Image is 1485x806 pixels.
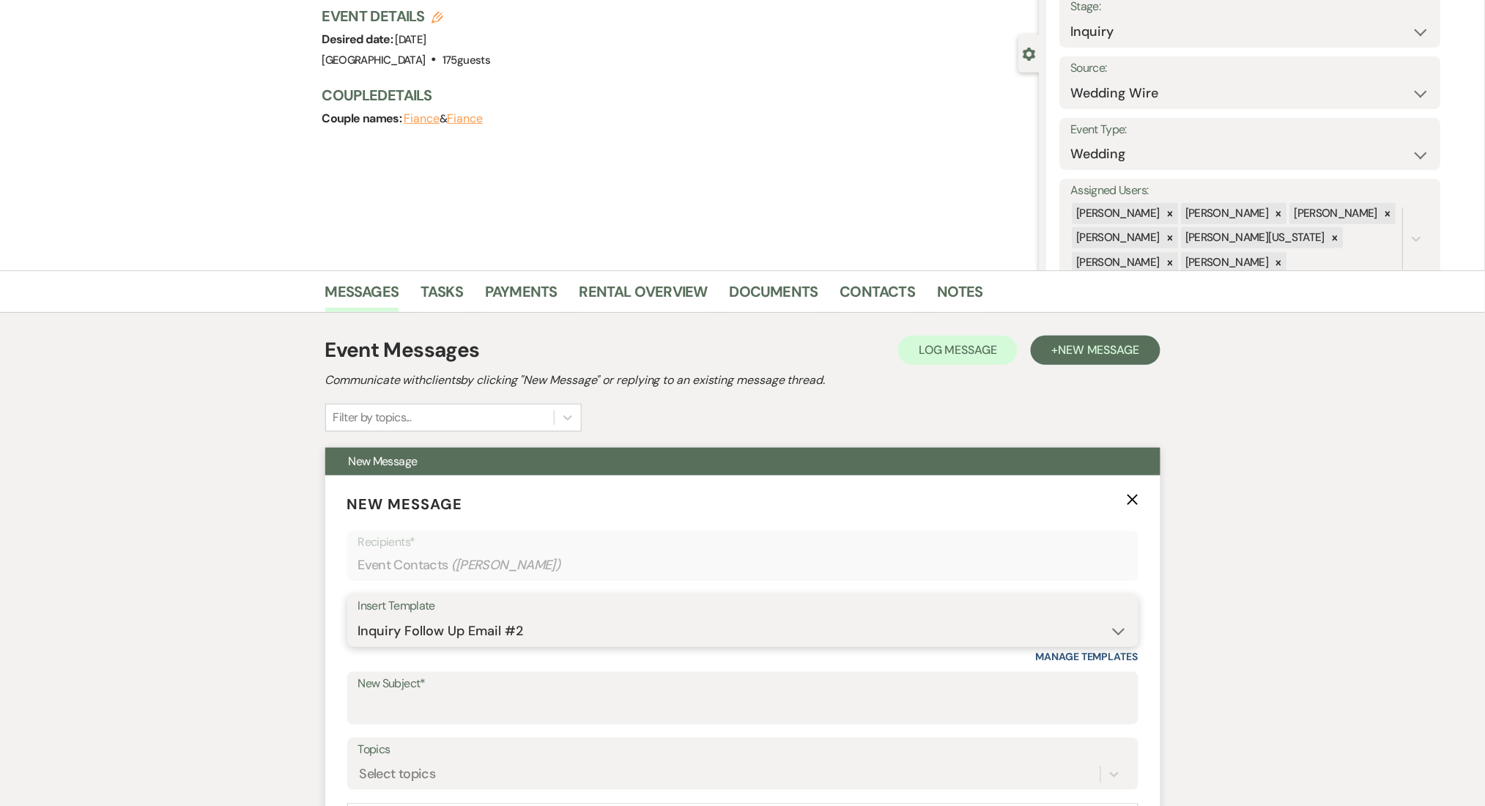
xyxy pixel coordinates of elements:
span: [GEOGRAPHIC_DATA] [322,53,426,67]
div: [PERSON_NAME] [1290,203,1380,224]
p: Recipients* [358,533,1127,552]
a: Tasks [421,280,463,312]
label: Assigned Users: [1071,180,1430,202]
div: [PERSON_NAME] [1073,227,1163,248]
div: [PERSON_NAME] [1073,252,1163,273]
h2: Communicate with clients by clicking "New Message" or replying to an existing message thread. [325,371,1160,389]
label: New Subject* [358,673,1127,695]
span: Desired date: [322,32,396,47]
span: Log Message [919,342,997,358]
h3: Event Details [322,6,491,26]
a: Documents [730,280,818,312]
button: Log Message [898,336,1018,365]
div: [PERSON_NAME] [1182,252,1272,273]
div: Select topics [360,764,436,784]
div: [PERSON_NAME] [1073,203,1163,224]
span: ( [PERSON_NAME] ) [451,555,561,575]
span: New Message [347,495,463,514]
h1: Event Messages [325,335,480,366]
span: Couple names: [322,111,404,126]
button: +New Message [1031,336,1160,365]
div: [PERSON_NAME] [1182,203,1272,224]
label: Topics [358,739,1127,761]
a: Contacts [840,280,916,312]
a: Manage Templates [1036,650,1138,663]
div: Insert Template [358,596,1127,617]
a: Messages [325,280,399,312]
a: Payments [485,280,558,312]
button: Fiance [447,113,483,125]
label: Event Type: [1071,119,1430,141]
h3: Couple Details [322,85,1025,106]
div: Filter by topics... [333,409,412,426]
span: [DATE] [396,32,426,47]
button: Fiance [404,113,440,125]
a: Notes [937,280,983,312]
span: New Message [1058,342,1139,358]
div: Event Contacts [358,551,1127,580]
a: Rental Overview [579,280,708,312]
label: Source: [1071,58,1430,79]
span: New Message [349,454,418,469]
button: Close lead details [1023,46,1036,60]
span: & [404,111,483,126]
div: [PERSON_NAME][US_STATE] [1182,227,1327,248]
span: 175 guests [442,53,490,67]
